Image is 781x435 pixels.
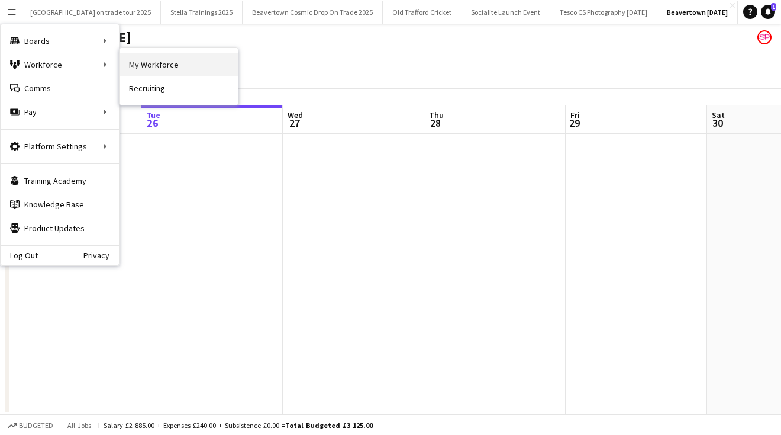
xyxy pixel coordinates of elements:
span: Sat [712,110,725,120]
span: 26 [144,116,160,130]
span: Wed [288,110,303,120]
a: Training Academy [1,169,119,193]
button: Beavertown [DATE] [657,1,738,24]
span: Budgeted [19,421,53,430]
div: Pay [1,100,119,124]
a: Log Out [1,251,38,260]
span: Tue [146,110,160,120]
span: Total Budgeted £3 125.00 [285,421,373,430]
span: 1 [771,3,776,11]
button: Budgeted [6,419,55,432]
span: 30 [710,116,725,130]
div: Platform Settings [1,135,119,158]
div: Workforce [1,53,119,76]
a: Privacy [83,251,119,260]
button: Old Trafford Cricket [383,1,461,24]
a: Comms [1,76,119,100]
div: Boards [1,29,119,53]
a: My Workforce [120,53,238,76]
span: 28 [427,116,444,130]
a: Recruiting [120,76,238,100]
a: Product Updates [1,216,119,240]
span: All jobs [65,421,93,430]
button: Beavertown Cosmic Drop On Trade 2025 [243,1,383,24]
span: Thu [429,110,444,120]
button: [GEOGRAPHIC_DATA] on trade tour 2025 [21,1,161,24]
div: Salary £2 885.00 + Expenses £240.00 + Subsistence £0.00 = [104,421,373,430]
button: Socialite Launch Event [461,1,550,24]
span: 27 [286,116,303,130]
button: Stella Trainings 2025 [161,1,243,24]
a: 1 [761,5,775,19]
button: Tesco CS Photography [DATE] [550,1,657,24]
a: Knowledge Base [1,193,119,216]
app-user-avatar: Soozy Peters [757,30,772,44]
span: Fri [570,110,580,120]
span: 29 [569,116,580,130]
